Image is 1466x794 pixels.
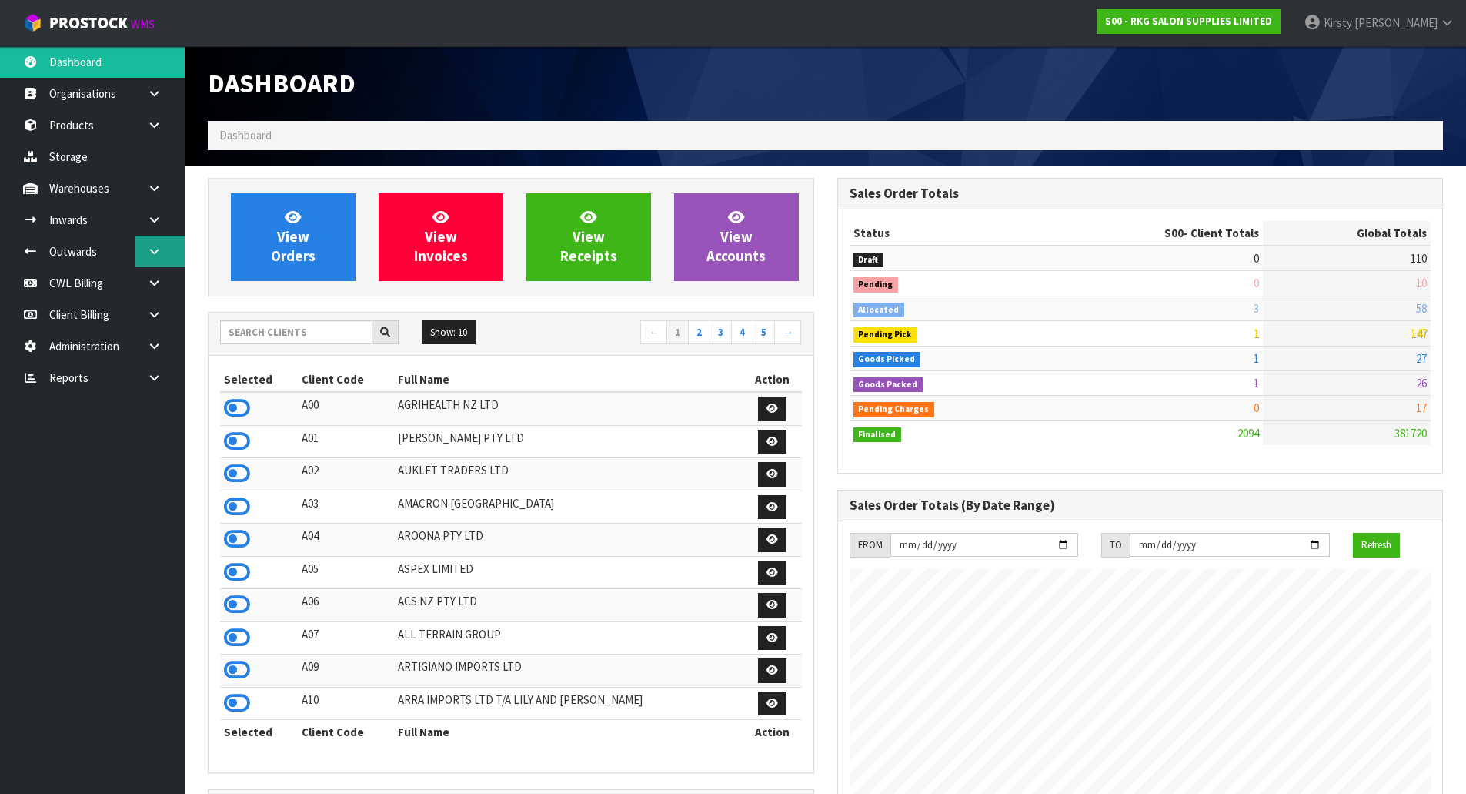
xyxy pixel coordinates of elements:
[850,186,1431,201] h3: Sales Order Totals
[220,320,372,344] input: Search clients
[379,193,503,281] a: ViewInvoices
[774,320,801,345] a: →
[298,687,395,720] td: A10
[853,327,918,343] span: Pending Pick
[298,655,395,688] td: A09
[853,402,935,417] span: Pending Charges
[298,458,395,491] td: A02
[1416,376,1427,390] span: 26
[1041,221,1263,246] th: - Client Totals
[394,458,743,491] td: AUKLET TRADERS LTD
[743,367,802,392] th: Action
[1411,251,1427,266] span: 110
[853,377,923,393] span: Goods Packed
[298,589,395,622] td: A06
[298,556,395,589] td: A05
[1105,15,1272,28] strong: S00 - RKG SALON SUPPLIES LIMITED
[853,352,921,367] span: Goods Picked
[1324,15,1352,30] span: Kirsty
[1254,326,1259,340] span: 1
[1254,301,1259,316] span: 3
[526,193,651,281] a: ViewReceipts
[523,320,802,347] nav: Page navigation
[710,320,732,345] a: 3
[850,533,890,558] div: FROM
[731,320,753,345] a: 4
[1254,376,1259,390] span: 1
[1416,351,1427,366] span: 27
[1353,533,1400,558] button: Refresh
[1097,9,1281,34] a: S00 - RKG SALON SUPPLIES LIMITED
[688,320,710,345] a: 2
[394,621,743,655] td: ALL TERRAIN GROUP
[394,720,743,745] th: Full Name
[394,655,743,688] td: ARTIGIANO IMPORTS LTD
[743,720,802,745] th: Action
[850,221,1042,246] th: Status
[1254,251,1259,266] span: 0
[231,193,356,281] a: ViewOrders
[220,367,298,392] th: Selected
[1416,301,1427,316] span: 58
[298,425,395,458] td: A01
[850,498,1431,513] h3: Sales Order Totals (By Date Range)
[394,556,743,589] td: ASPEX LIMITED
[394,425,743,458] td: [PERSON_NAME] PTY LTD
[1394,426,1427,441] span: 381720
[853,277,899,293] span: Pending
[394,491,743,524] td: AMACRON [GEOGRAPHIC_DATA]
[219,128,272,142] span: Dashboard
[298,524,395,557] td: A04
[394,687,743,720] td: ARRA IMPORTS LTD T/A LILY AND [PERSON_NAME]
[298,621,395,655] td: A07
[753,320,775,345] a: 5
[640,320,667,345] a: ←
[414,208,468,266] span: View Invoices
[23,13,42,32] img: cube-alt.png
[1254,400,1259,415] span: 0
[1411,326,1427,340] span: 147
[220,720,298,745] th: Selected
[131,17,155,32] small: WMS
[394,524,743,557] td: AROONA PTY LTD
[422,320,476,345] button: Show: 10
[394,589,743,622] td: ACS NZ PTY LTD
[1237,426,1259,441] span: 2094
[1164,226,1184,240] span: S00
[271,208,316,266] span: View Orders
[706,208,766,266] span: View Accounts
[1254,276,1259,290] span: 0
[1354,15,1438,30] span: [PERSON_NAME]
[298,491,395,524] td: A03
[560,208,617,266] span: View Receipts
[1101,533,1130,558] div: TO
[208,67,356,99] span: Dashboard
[674,193,799,281] a: ViewAccounts
[1254,351,1259,366] span: 1
[298,392,395,425] td: A00
[1416,400,1427,415] span: 17
[1263,221,1431,246] th: Global Totals
[853,303,905,318] span: Allocated
[853,427,902,443] span: Finalised
[298,720,395,745] th: Client Code
[49,13,128,33] span: ProStock
[1416,276,1427,290] span: 10
[394,392,743,425] td: AGRIHEALTH NZ LTD
[853,253,884,268] span: Draft
[394,367,743,392] th: Full Name
[298,367,395,392] th: Client Code
[666,320,689,345] a: 1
